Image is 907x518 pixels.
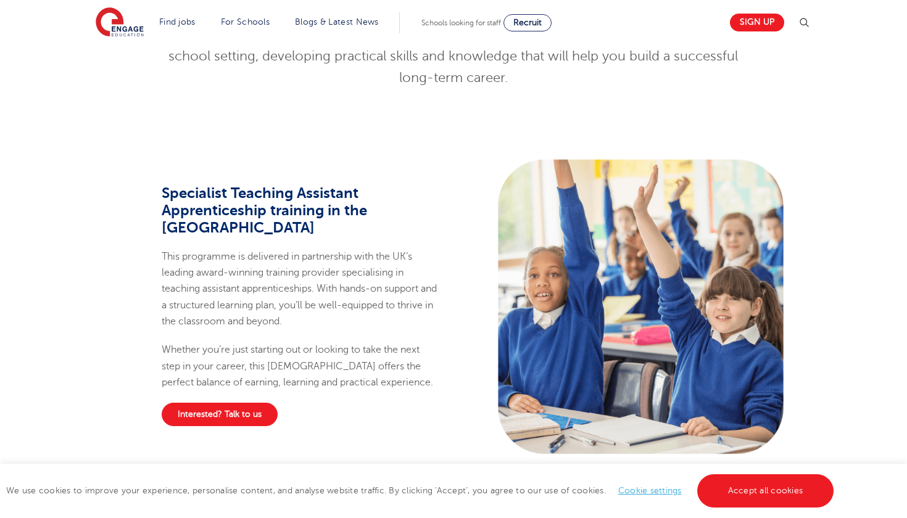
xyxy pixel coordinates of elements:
a: Blogs & Latest News [295,17,379,27]
span: Schools looking for staff [421,18,501,27]
a: Sign up [730,14,784,31]
a: Accept all cookies [697,474,834,508]
span: Specialist Teaching Assistant Apprenticeship training in the [GEOGRAPHIC_DATA] [162,184,367,236]
span: Recruit [513,18,542,27]
a: For Schools [221,17,270,27]
a: Cookie settings [618,486,682,495]
span: This programme is delivered in partnership with the UK’s leading award-winning training provider ... [162,251,437,327]
span: Apprenticeships are real, [DEMOGRAPHIC_DATA] jobs that give you the opportunity to earn a wage wh... [164,6,742,85]
span: We use cookies to improve your experience, personalise content, and analyse website traffic. By c... [6,486,837,495]
a: Interested? Talk to us [162,403,278,426]
a: Find jobs [159,17,196,27]
img: Engage Education [96,7,144,38]
a: Recruit [503,14,552,31]
p: Whether you’re just starting out or looking to take the next step in your career, this [DEMOGRAPH... [162,342,437,390]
